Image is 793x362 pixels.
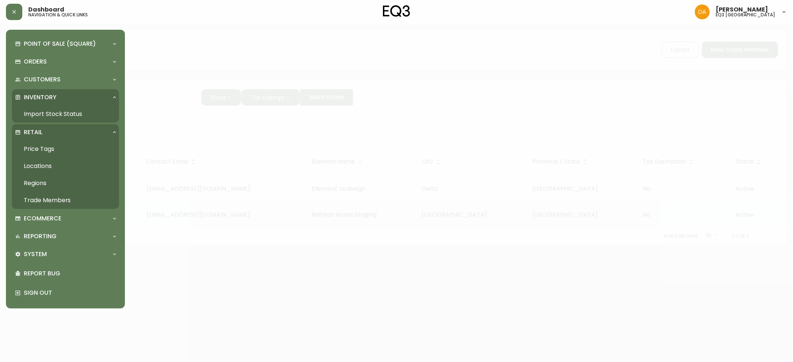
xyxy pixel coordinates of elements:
div: Retail [12,124,119,140]
a: Price Tags [12,140,119,158]
p: Ecommerce [24,214,61,223]
p: Reporting [24,232,57,240]
div: Ecommerce [12,210,119,227]
div: Point of Sale (Square) [12,36,119,52]
p: Orders [24,58,47,66]
a: Import Stock Status [12,106,119,123]
span: [PERSON_NAME] [716,7,768,13]
p: Customers [24,75,61,84]
a: Regions [12,175,119,192]
span: Dashboard [28,7,64,13]
p: Retail [24,128,42,136]
h5: eq3 [GEOGRAPHIC_DATA] [716,13,775,17]
div: Orders [12,54,119,70]
div: Customers [12,71,119,88]
p: Inventory [24,93,57,101]
p: Sign Out [24,289,116,297]
div: System [12,246,119,262]
img: logo [383,5,410,17]
div: Inventory [12,89,119,106]
a: Trade Members [12,192,119,209]
a: Locations [12,158,119,175]
p: Report Bug [24,269,116,278]
div: Reporting [12,228,119,245]
p: System [24,250,47,258]
img: dd1a7e8db21a0ac8adbf82b84ca05374 [695,4,710,19]
div: Sign Out [12,283,119,303]
p: Point of Sale (Square) [24,40,96,48]
h5: navigation & quick links [28,13,88,17]
div: Report Bug [12,264,119,283]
